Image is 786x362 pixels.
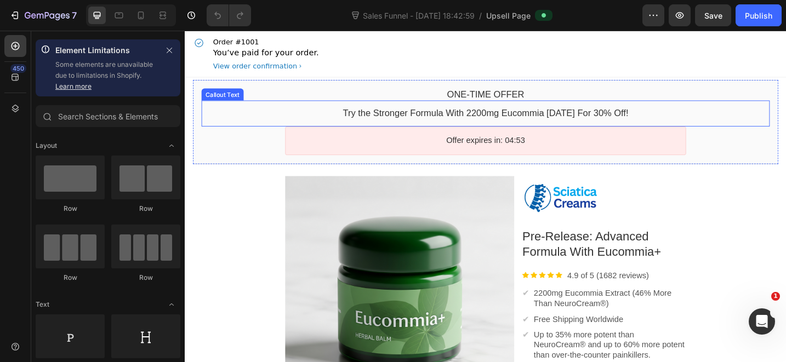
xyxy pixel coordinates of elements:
p: 7 [72,9,77,22]
span: / [479,10,482,21]
iframe: Intercom live chat [749,308,775,335]
p: 4.9 of 5 (1682 reviews) [418,262,508,274]
span: Toggle open [163,137,180,154]
div: Undo/Redo [207,4,251,26]
p: Element Limitations [55,44,158,57]
span: Sales Funnel - [DATE] 18:42:59 [361,10,477,21]
iframe: Design area [185,31,786,362]
p: Some elements are unavailable due to limitations in Shopify. [55,59,158,92]
span: ✔ [369,327,376,337]
span: ✔ [369,282,376,291]
span: Toggle open [163,296,180,313]
button: Save [695,4,731,26]
bdo: Try the Stronger Formula With 2200mg Eucommia [DATE] For 30% Off! [173,84,485,95]
span: Save [704,11,722,20]
input: Search Sections & Elements [36,105,180,127]
div: Callout Text [20,66,62,74]
button: Publish [736,4,782,26]
div: Publish [745,10,772,21]
span: Text [36,300,49,309]
p: Free Shipping Worldwide [381,310,479,321]
p: Up to 35% more potent than NeuroCream® and up to 60% more potent than over-the-counter painkillers. [381,327,548,361]
div: Row [111,273,180,283]
bdo: One-time Offer [287,64,371,75]
span: Layout [36,141,57,151]
a: Learn more [55,82,92,90]
span: ✔ [369,311,376,320]
bdo: Offer expires in: 04:53 [286,115,372,124]
p: 2200mg Eucommia Extract (46% More Than NeuroCream®) [381,281,548,304]
div: Row [36,273,105,283]
span: 1 [771,292,780,301]
div: Row [36,204,105,214]
bdo: Pre-Release: Advanced Formula With Eucommia+ [369,217,521,249]
div: Row [111,204,180,214]
button: 7 [4,4,82,26]
span: Upsell Page [486,10,531,21]
div: 450 [10,64,26,73]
